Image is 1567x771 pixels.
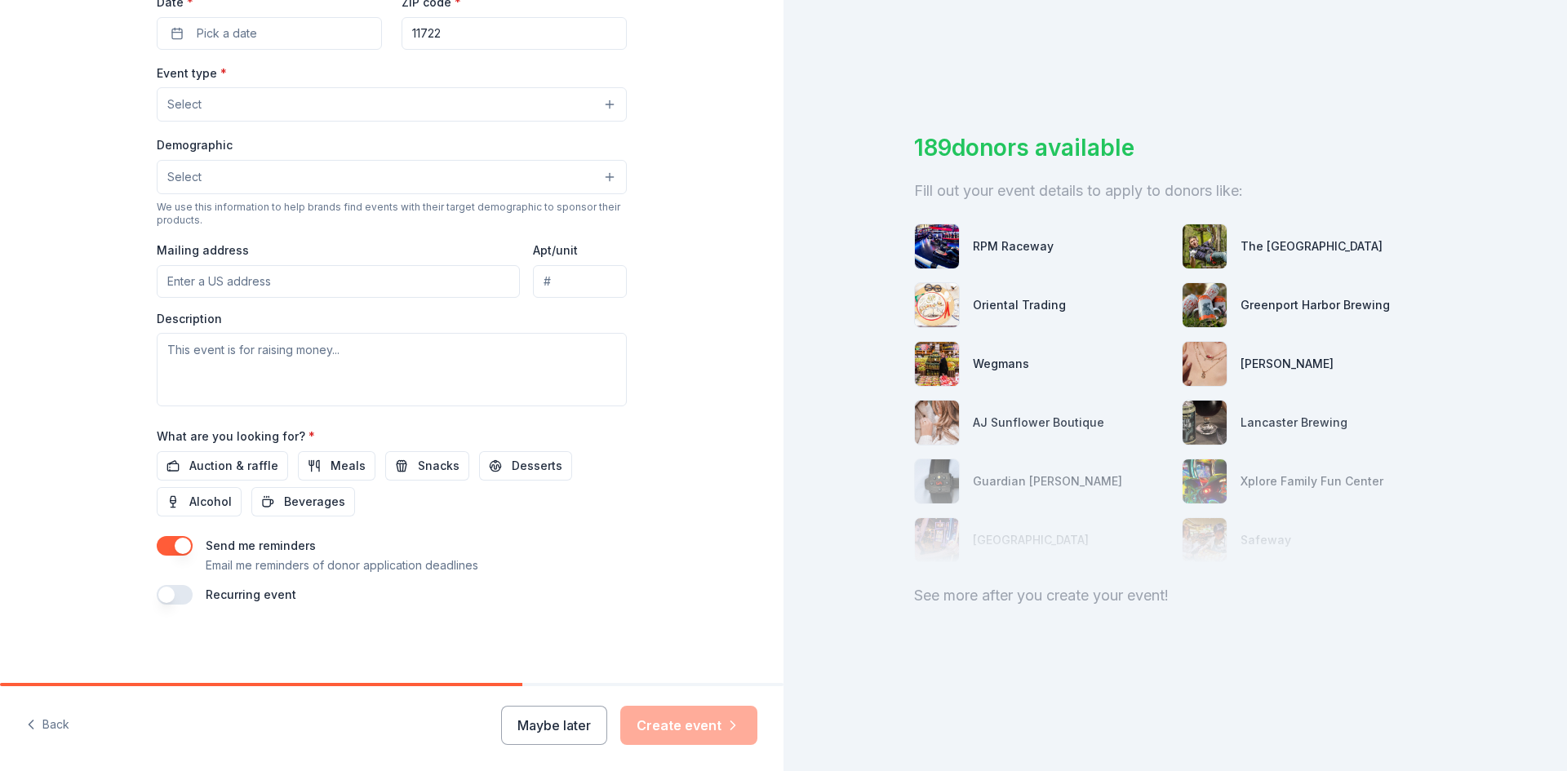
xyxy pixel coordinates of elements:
[157,201,627,227] div: We use this information to help brands find events with their target demographic to sponsor their...
[197,24,257,43] span: Pick a date
[331,456,366,476] span: Meals
[1241,295,1390,315] div: Greenport Harbor Brewing
[157,451,288,481] button: Auction & raffle
[167,167,202,187] span: Select
[189,456,278,476] span: Auction & raffle
[157,311,222,327] label: Description
[157,265,520,298] input: Enter a US address
[501,706,607,745] button: Maybe later
[157,487,242,516] button: Alcohol
[915,224,959,268] img: photo for RPM Raceway
[206,538,316,552] label: Send me reminders
[26,708,69,742] button: Back
[479,451,572,481] button: Desserts
[157,87,627,122] button: Select
[157,428,315,445] label: What are you looking for?
[418,456,459,476] span: Snacks
[206,556,478,575] p: Email me reminders of donor application deadlines
[512,456,562,476] span: Desserts
[298,451,375,481] button: Meals
[1183,342,1227,386] img: photo for Kendra Scott
[533,265,627,298] input: #
[157,160,627,194] button: Select
[914,178,1436,204] div: Fill out your event details to apply to donors like:
[973,354,1029,374] div: Wegmans
[206,587,296,601] label: Recurring event
[533,242,578,259] label: Apt/unit
[157,65,227,82] label: Event type
[385,451,469,481] button: Snacks
[251,487,355,516] button: Beverages
[973,295,1066,315] div: Oriental Trading
[157,242,249,259] label: Mailing address
[157,137,233,153] label: Demographic
[1183,283,1227,327] img: photo for Greenport Harbor Brewing
[167,95,202,114] span: Select
[1241,354,1334,374] div: [PERSON_NAME]
[402,17,627,50] input: 12345 (U.S. only)
[1241,237,1383,256] div: The [GEOGRAPHIC_DATA]
[1183,224,1227,268] img: photo for The Adventure Park
[284,492,345,512] span: Beverages
[157,17,382,50] button: Pick a date
[915,342,959,386] img: photo for Wegmans
[914,131,1436,165] div: 189 donors available
[973,237,1054,256] div: RPM Raceway
[914,583,1436,609] div: See more after you create your event!
[915,283,959,327] img: photo for Oriental Trading
[189,492,232,512] span: Alcohol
